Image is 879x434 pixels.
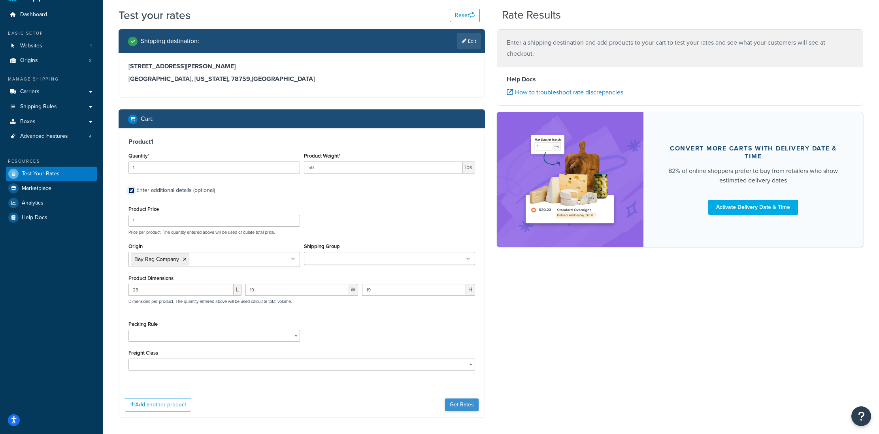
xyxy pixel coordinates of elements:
[128,206,159,212] label: Product Price
[128,138,475,146] h3: Product 1
[6,129,97,144] li: Advanced Features
[22,214,47,221] span: Help Docs
[20,103,57,110] span: Shipping Rules
[6,53,97,68] li: Origins
[708,200,798,215] a: Activate Delivery Date & Time
[507,88,623,97] a: How to troubleshoot rate discrepancies
[20,43,42,49] span: Websites
[507,75,853,84] h4: Help Docs
[128,321,158,327] label: Packing Rule
[521,124,619,235] img: feature-image-ddt-36eae7f7280da8017bfb280eaccd9c446f90b1fe08728e4019434db127062ab4.png
[136,185,215,196] div: Enter additional details (optional)
[507,37,853,59] p: Enter a shipping destination and add products to your cart to test your rates and see what your c...
[128,188,134,194] input: Enter additional details (optional)
[20,118,36,125] span: Boxes
[304,162,463,173] input: 0.00
[6,76,97,83] div: Manage Shipping
[304,153,340,159] label: Product Weight*
[20,133,68,140] span: Advanced Features
[89,133,92,140] span: 4
[141,115,154,122] h2: Cart :
[348,284,358,296] span: W
[20,57,38,64] span: Origins
[128,275,174,281] label: Product Dimensions
[445,398,479,411] button: Get Rates
[457,33,481,49] a: Edit
[234,284,241,296] span: L
[22,171,60,177] span: Test Your Rates
[466,284,475,296] span: H
[90,43,92,49] span: 1
[6,158,97,165] div: Resources
[6,115,97,129] a: Boxes
[851,406,871,426] button: Open Resource Center
[89,57,92,64] span: 2
[134,255,179,263] span: Bay Rag Company
[125,398,191,411] button: Add another product
[128,62,475,70] h3: [STREET_ADDRESS][PERSON_NAME]
[128,350,158,356] label: Freight Class
[502,9,561,21] h2: Rate Results
[6,39,97,53] a: Websites1
[119,8,191,23] h1: Test your rates
[128,75,475,83] h3: [GEOGRAPHIC_DATA], [US_STATE], 78759 , [GEOGRAPHIC_DATA]
[6,53,97,68] a: Origins2
[6,210,97,225] a: Help Docs
[128,243,143,249] label: Origin
[662,145,844,160] div: Convert more carts with delivery date & time
[463,162,475,173] span: lbs
[141,38,199,45] h2: Shipping destination :
[126,229,477,235] p: Price per product. The quantity entered above will be used calculate total price.
[128,162,300,173] input: 0
[6,181,97,195] a: Marketplace
[20,88,40,95] span: Carriers
[6,196,97,210] a: Analytics
[6,30,97,37] div: Basic Setup
[662,166,844,185] div: 82% of online shoppers prefer to buy from retailers who show estimated delivery dates
[6,100,97,114] a: Shipping Rules
[128,153,149,159] label: Quantity*
[6,85,97,99] a: Carriers
[20,11,47,18] span: Dashboard
[6,167,97,181] a: Test Your Rates
[126,299,292,304] p: Dimensions per product. The quantity entered above will be used calculate total volume.
[6,39,97,53] li: Websites
[304,243,340,249] label: Shipping Group
[6,8,97,22] a: Dashboard
[450,9,480,22] button: Reset
[22,200,43,207] span: Analytics
[6,129,97,144] a: Advanced Features4
[22,185,51,192] span: Marketplace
